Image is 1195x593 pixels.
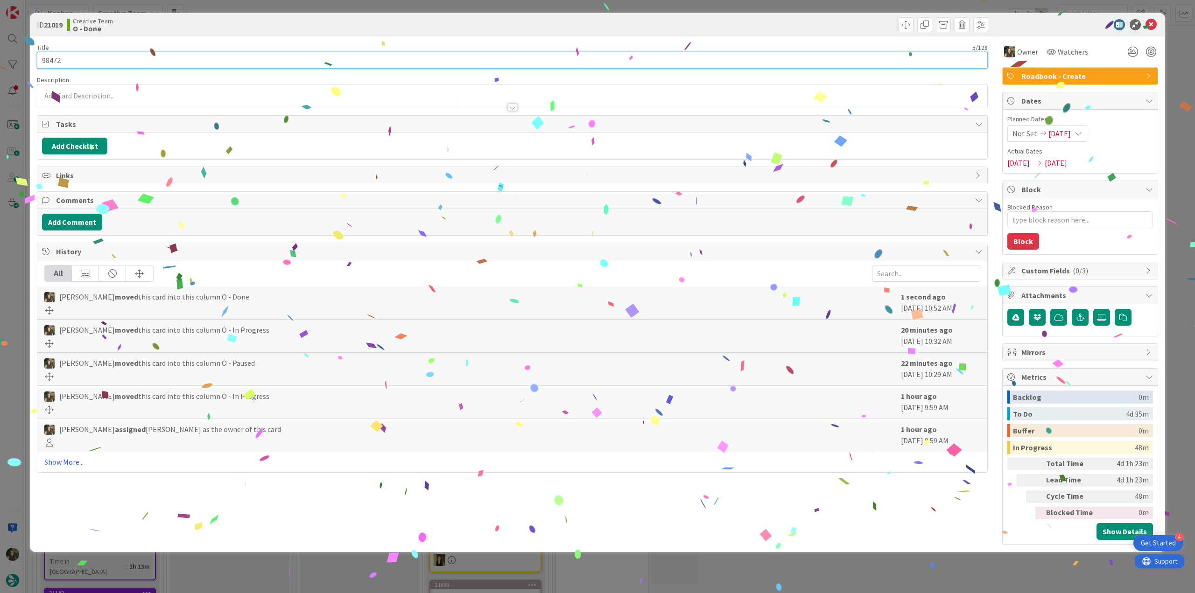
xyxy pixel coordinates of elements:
[56,246,970,257] span: History
[73,25,113,32] b: O - Done
[1046,474,1097,487] div: Lead Time
[37,19,63,30] span: ID
[44,358,55,369] img: IG
[1007,233,1039,250] button: Block
[73,17,113,25] span: Creative Team
[1013,441,1135,454] div: In Progress
[44,325,55,335] img: IG
[1139,391,1149,404] div: 0m
[1046,507,1097,519] div: Blocked Time
[37,43,49,52] label: Title
[1021,347,1141,358] span: Mirrors
[1007,157,1030,168] span: [DATE]
[44,292,55,302] img: IG
[1021,371,1141,383] span: Metrics
[901,291,980,314] div: [DATE] 10:52 AM
[1021,290,1141,301] span: Attachments
[901,325,953,335] b: 20 minutes ago
[872,265,980,282] input: Search...
[56,170,970,181] span: Links
[901,292,946,301] b: 1 second ago
[1013,407,1126,420] div: To Do
[59,291,249,302] span: [PERSON_NAME] this card into this column O - Done
[44,391,55,402] img: IG
[1046,490,1097,503] div: Cycle Time
[1004,46,1015,57] img: IG
[901,324,980,348] div: [DATE] 10:32 AM
[115,358,138,368] b: moved
[1048,128,1071,139] span: [DATE]
[56,195,970,206] span: Comments
[1046,458,1097,470] div: Total Time
[59,324,269,335] span: [PERSON_NAME] this card into this column O - In Progress
[1007,114,1153,124] span: Planned Dates
[1101,507,1149,519] div: 0m
[901,391,980,414] div: [DATE] 9:59 AM
[1017,46,1038,57] span: Owner
[44,456,980,467] a: Show More...
[1021,70,1141,82] span: Roadbook - Create
[59,391,269,402] span: [PERSON_NAME] this card into this column O - In Progress
[20,1,42,13] span: Support
[1135,441,1149,454] div: 48m
[44,425,55,435] img: IG
[59,424,281,435] span: [PERSON_NAME] [PERSON_NAME] as the owner of this card
[1073,266,1088,275] span: ( 0/3 )
[1013,424,1139,437] div: Buffer
[115,425,146,434] b: assigned
[1101,490,1149,503] div: 48m
[1141,538,1176,548] div: Get Started
[115,325,138,335] b: moved
[1097,523,1153,540] button: Show Details
[901,425,937,434] b: 1 hour ago
[37,52,988,69] input: type card name here...
[42,138,107,154] button: Add Checklist
[1021,265,1141,276] span: Custom Fields
[52,43,988,52] div: 5 / 128
[56,119,970,130] span: Tasks
[1013,391,1139,404] div: Backlog
[1007,147,1153,156] span: Actual Dates
[59,357,255,369] span: [PERSON_NAME] this card into this column O - Paused
[901,358,953,368] b: 22 minutes ago
[1012,128,1037,139] span: Not Set
[44,20,63,29] b: 21019
[901,391,937,401] b: 1 hour ago
[1101,474,1149,487] div: 4d 1h 23m
[1133,535,1183,551] div: Open Get Started checklist, remaining modules: 4
[42,214,102,230] button: Add Comment
[901,424,980,447] div: [DATE] 9:59 AM
[115,391,138,401] b: moved
[37,76,69,84] span: Description
[1139,424,1149,437] div: 0m
[1126,407,1149,420] div: 4d 35m
[115,292,138,301] b: moved
[1175,533,1183,541] div: 4
[1058,46,1088,57] span: Watchers
[1021,184,1141,195] span: Block
[1101,458,1149,470] div: 4d 1h 23m
[1007,203,1053,211] label: Blocked Reason
[1045,157,1067,168] span: [DATE]
[1021,95,1141,106] span: Dates
[45,265,72,281] div: All
[901,357,980,381] div: [DATE] 10:29 AM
